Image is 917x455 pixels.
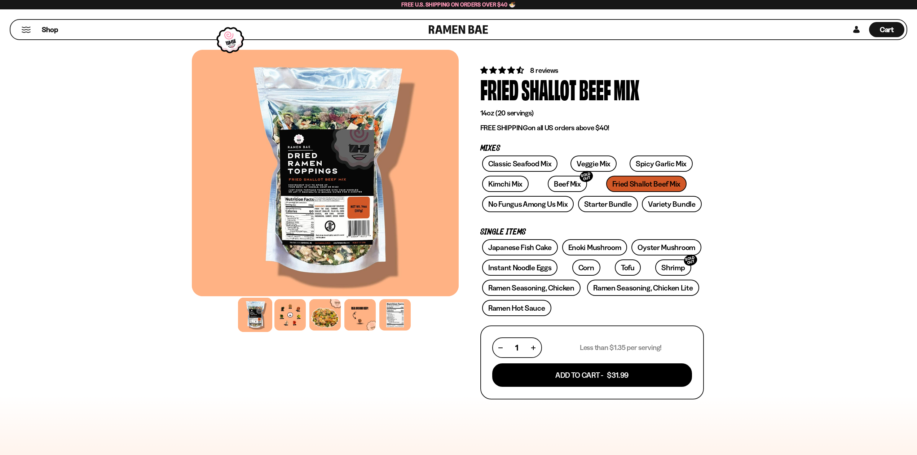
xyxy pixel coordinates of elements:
[401,1,516,8] span: Free U.S. Shipping on Orders over $40 🍜
[21,27,31,33] button: Mobile Menu Trigger
[482,239,558,255] a: Japanese Fish Cake
[615,259,641,276] a: Tofu
[548,176,587,192] a: Beef MixSOLD OUT
[492,363,692,387] button: Add To Cart - $31.99
[482,259,557,276] a: Instant Noodle Eggs
[482,196,574,212] a: No Fungus Among Us Mix
[579,75,611,102] div: Beef
[642,196,702,212] a: Variety Bundle
[482,300,551,316] a: Ramen Hot Sauce
[482,280,581,296] a: Ramen Seasoning, Chicken
[480,66,525,75] span: 4.62 stars
[521,75,576,102] div: Shallot
[587,280,699,296] a: Ramen Seasoning, Chicken Lite
[683,253,698,267] div: SOLD OUT
[572,259,600,276] a: Corn
[515,343,518,352] span: 1
[880,25,894,34] span: Cart
[530,66,558,75] span: 8 reviews
[614,75,639,102] div: Mix
[482,156,557,172] a: Classic Seafood Mix
[480,229,704,236] p: Single Items
[562,239,627,255] a: Enoki Mushroom
[480,123,704,132] p: on all US orders above $40!
[578,196,638,212] a: Starter Bundle
[580,343,662,352] p: Less than $1.35 per serving!
[631,239,701,255] a: Oyster Mushroom
[630,156,693,172] a: Spicy Garlic Mix
[578,170,594,184] div: SOLD OUT
[480,145,704,152] p: Mixes
[480,75,519,102] div: Fried
[42,25,58,35] span: Shop
[869,20,904,39] a: Cart
[482,176,529,192] a: Kimchi Mix
[570,156,617,172] a: Veggie Mix
[655,259,691,276] a: ShrimpSOLD OUT
[480,123,528,132] strong: FREE SHIPPING
[42,22,58,37] a: Shop
[480,109,704,118] p: 14oz (20 servings)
